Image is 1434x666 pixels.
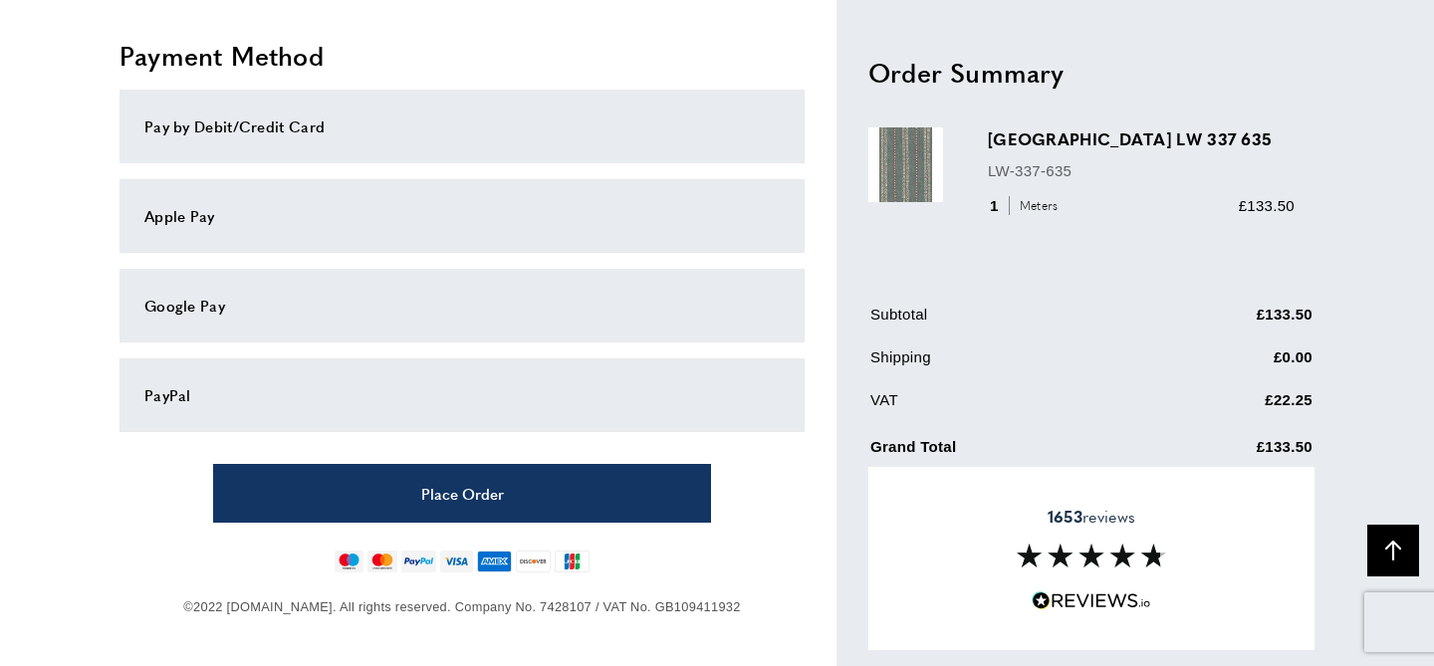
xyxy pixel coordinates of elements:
img: jcb [555,551,590,572]
span: reviews [1048,507,1135,527]
td: Shipping [870,344,1137,383]
td: VAT [870,387,1137,426]
td: £0.00 [1139,344,1314,383]
img: discover [516,551,551,572]
img: american-express [477,551,512,572]
div: Google Pay [144,294,780,318]
span: £133.50 [1239,196,1295,213]
td: £133.50 [1139,430,1314,473]
img: visa [440,551,473,572]
h2: Order Summary [868,54,1314,90]
td: £133.50 [1139,302,1314,340]
h3: [GEOGRAPHIC_DATA] LW 337 635 [988,127,1295,150]
img: mastercard [367,551,396,572]
div: Apple Pay [144,204,780,228]
strong: 1653 [1048,505,1082,528]
span: Meters [1009,196,1064,215]
img: paypal [401,551,436,572]
button: Place Order [213,464,711,523]
img: Jakarta LW 337 635 [868,127,943,202]
td: Subtotal [870,302,1137,340]
td: Grand Total [870,430,1137,473]
div: Pay by Debit/Credit Card [144,114,780,138]
div: PayPal [144,383,780,407]
img: maestro [335,551,363,572]
span: ©2022 [DOMAIN_NAME]. All rights reserved. Company No. 7428107 / VAT No. GB109411932 [183,599,740,614]
h2: Payment Method [119,38,805,74]
td: £22.25 [1139,387,1314,426]
p: LW-337-635 [988,158,1295,182]
img: Reviews.io 5 stars [1032,591,1151,610]
div: 1 [988,193,1065,217]
img: Reviews section [1017,544,1166,567]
